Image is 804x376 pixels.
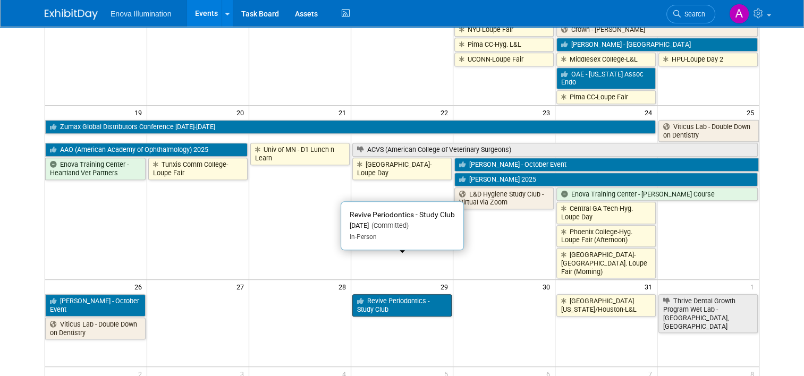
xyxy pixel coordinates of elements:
span: 24 [644,106,657,119]
span: 20 [235,106,249,119]
span: 30 [541,280,555,293]
a: Enova Training Center - [PERSON_NAME] Course [556,187,758,201]
a: Zumax Global Distributors Conference [DATE]-[DATE] [45,120,656,134]
a: L&D Hygiene Study Club - Virtual via Zoom [454,187,554,209]
img: Andrea Miller [729,4,749,24]
a: [PERSON_NAME] 2025 [454,173,758,186]
a: Tunxis Comm College-Loupe Fair [148,158,248,180]
a: Viticus Lab - Double Down on Dentistry [658,120,759,142]
a: NYU-Loupe Fair [454,23,554,37]
span: 25 [746,106,759,119]
span: 23 [541,106,555,119]
img: ExhibitDay [45,9,98,20]
a: Revive Periodontics - Study Club [352,294,452,316]
span: Revive Periodontics - Study Club [350,210,455,219]
a: HPU-Loupe Day 2 [658,53,758,66]
a: OAE - [US_STATE] Assoc Endo [556,67,656,89]
a: Middlesex College-L&L [556,53,656,66]
span: Search [681,10,705,18]
span: (Committed) [369,221,409,229]
a: Viticus Lab - Double Down on Dentistry [45,318,146,339]
a: [GEOGRAPHIC_DATA][US_STATE]/Houston-L&L [556,294,656,316]
span: In-Person [350,233,377,241]
span: 28 [337,280,351,293]
span: 31 [644,280,657,293]
a: [GEOGRAPHIC_DATA]-Loupe Day [352,158,452,180]
span: 21 [337,106,351,119]
div: [DATE] [350,221,455,230]
span: 27 [235,280,249,293]
a: ACVS (American College of Veterinary Surgeons) [352,143,758,157]
a: Crown - [PERSON_NAME] [556,23,758,37]
a: Enova Training Center - Heartland Vet Partners [45,158,146,180]
span: 26 [133,280,147,293]
span: 19 [133,106,147,119]
a: [PERSON_NAME] - [GEOGRAPHIC_DATA] [556,38,758,52]
a: Univ of MN - D1 Lunch n Learn [250,143,350,165]
a: [PERSON_NAME] - October Event [454,158,759,172]
a: [PERSON_NAME] - October Event [45,294,146,316]
span: 22 [439,106,453,119]
a: Central GA Tech-Hyg. Loupe Day [556,202,656,224]
span: 29 [439,280,453,293]
span: 1 [749,280,759,293]
a: Thrive Dental Growth Program Wet Lab - [GEOGRAPHIC_DATA], [GEOGRAPHIC_DATA] [658,294,758,333]
a: Search [666,5,715,23]
a: [GEOGRAPHIC_DATA]-[GEOGRAPHIC_DATA]. Loupe Fair (Morning) [556,248,656,278]
a: Pima CC-Hyg. L&L [454,38,554,52]
span: Enova Illumination [111,10,171,18]
a: AAO (American Academy of Ophthalmology) 2025 [45,143,248,157]
a: Pima CC-Loupe Fair [556,90,656,104]
a: Phoenix College-Hyg. Loupe Fair (Afternoon) [556,225,656,247]
a: UCONN-Loupe Fair [454,53,554,66]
